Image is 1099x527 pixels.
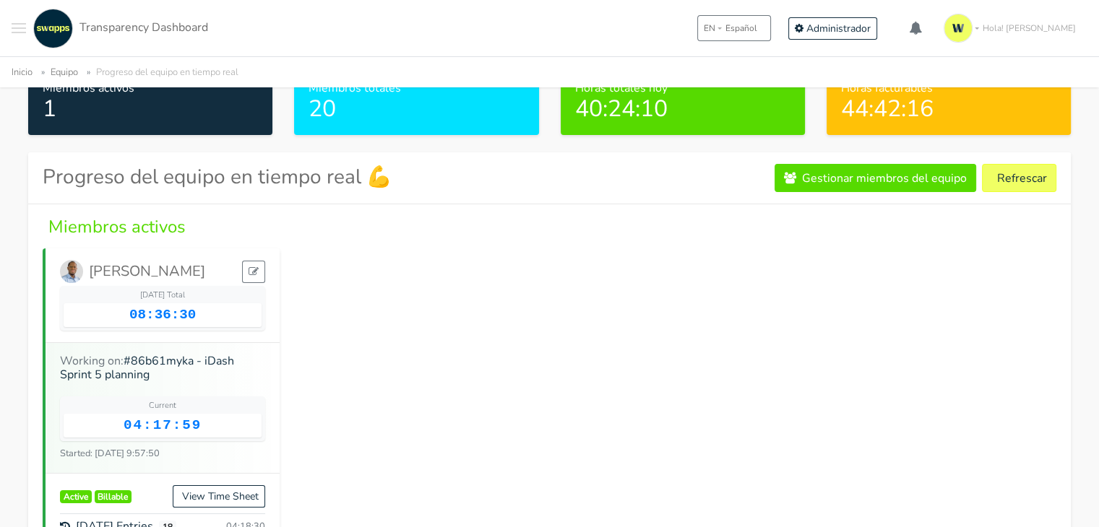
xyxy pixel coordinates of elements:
[81,64,238,81] li: Progreso del equipo en tiempo real
[12,9,26,48] button: Toggle navigation menu
[12,66,33,79] a: Inicio
[60,260,83,283] img: Hector
[51,66,78,79] a: Equipo
[60,260,205,283] a: [PERSON_NAME]
[79,19,208,35] span: Transparency Dashboard
[43,165,392,190] h3: Progreso del equipo en tiempo real 💪
[309,95,524,123] h2: 20
[575,82,790,95] h6: Horas totales hoy
[983,22,1076,35] span: Hola! [PERSON_NAME]
[60,353,234,383] a: #86b61myka - iDash Sprint 5 planning
[841,95,1056,123] h2: 44:42:16
[944,14,973,43] img: isotipo-3-3e143c57.png
[129,307,196,323] span: 08:36:30
[60,490,92,503] span: Active
[806,22,871,35] span: Administrador
[982,164,1056,192] button: Refrescar
[64,400,262,412] div: Current
[309,82,524,95] h6: Miembros totales
[697,15,771,41] button: ENEspañol
[725,22,757,35] span: Español
[938,8,1087,48] a: Hola! [PERSON_NAME]
[788,17,877,40] a: Administrador
[173,485,265,508] a: View Time Sheet
[30,9,208,48] a: Transparency Dashboard
[43,95,258,123] h2: 1
[841,82,1056,95] h6: Horas facturables
[60,354,265,382] h6: Working on:
[43,216,1056,238] h4: Miembros activos
[43,82,258,95] h6: Miembros activos
[575,95,790,123] h2: 40:24:10
[33,9,73,48] img: swapps-linkedin-v2.jpg
[775,164,976,192] a: Gestionar miembros del equipo
[124,417,202,433] span: 04:17:59
[95,490,132,503] span: Billable
[64,289,262,302] div: [DATE] Total
[60,447,160,460] small: Started: [DATE] 9:57:50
